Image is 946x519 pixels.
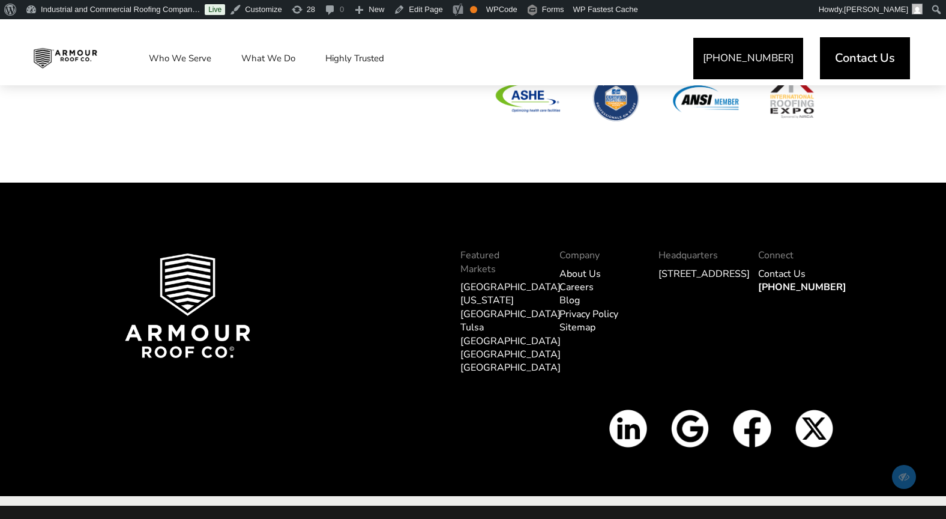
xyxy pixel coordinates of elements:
a: [US_STATE][GEOGRAPHIC_DATA] [460,294,561,320]
a: [STREET_ADDRESS] [658,267,750,281]
a: About Us [559,267,601,281]
a: [PHONE_NUMBER] [758,281,846,294]
a: Careers [559,281,594,294]
p: Connect [758,249,833,262]
p: Headquarters [658,249,734,262]
a: [GEOGRAPHIC_DATA] [460,281,561,294]
a: [GEOGRAPHIC_DATA] [460,361,561,374]
span: Contact Us [835,52,895,64]
a: Blog [559,294,580,307]
a: Privacy Policy [559,308,618,321]
span: [PERSON_NAME] [844,5,908,14]
a: What We Do [229,43,307,73]
a: Who We Serve [137,43,223,73]
div: OK [470,6,477,13]
img: Linkedin Icon White [609,410,647,448]
a: Contact Us [820,37,910,79]
p: Featured Markets [460,249,535,276]
img: Google Icon White [671,410,709,448]
img: Facbook icon white [733,410,771,448]
img: Industrial and Commercial Roofing Company | Armour Roof Co. [24,43,107,73]
img: Armour Roof Co Footer Logo 2025 [125,253,250,358]
a: [GEOGRAPHIC_DATA] [460,348,561,361]
a: Highly Trusted [313,43,396,73]
a: [PHONE_NUMBER] [693,38,803,79]
img: X Icon White v2 [795,410,833,448]
a: Sitemap [559,321,595,334]
a: Live [205,4,225,15]
a: Contact Us [758,267,806,281]
span: Edit/Preview [892,465,916,489]
p: Company [559,249,634,262]
a: [GEOGRAPHIC_DATA] [460,335,561,348]
a: Tulsa [460,321,484,334]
